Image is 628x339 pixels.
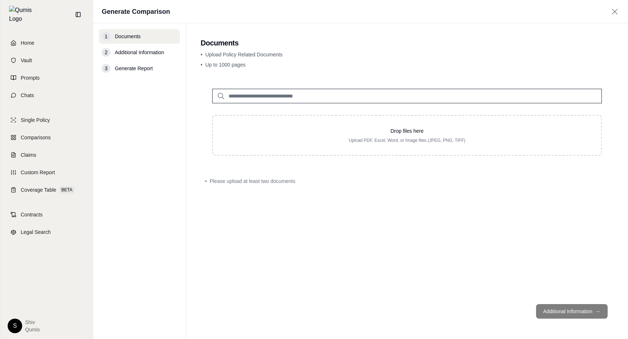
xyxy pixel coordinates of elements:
[21,74,40,81] span: Prompts
[21,39,34,47] span: Home
[5,35,88,51] a: Home
[102,32,110,41] div: 1
[5,70,88,86] a: Prompts
[9,6,36,23] img: Qumis Logo
[21,92,34,99] span: Chats
[225,127,589,135] p: Drop files here
[21,151,36,159] span: Claims
[115,49,164,56] span: Additional Information
[115,33,141,40] span: Documents
[5,112,88,128] a: Single Policy
[25,319,40,326] span: Shiv
[201,62,202,68] span: •
[115,65,153,72] span: Generate Report
[21,134,51,141] span: Comparisons
[21,57,32,64] span: Vault
[5,147,88,163] a: Claims
[59,186,75,194] span: BETA
[102,64,110,73] div: 3
[205,52,282,57] span: Upload Policy Related Documents
[5,182,88,198] a: Coverage TableBETA
[5,164,88,180] a: Custom Report
[21,169,55,176] span: Custom Report
[205,62,246,68] span: Up to 1000 pages
[8,319,22,333] div: S
[102,48,110,57] div: 2
[21,211,43,218] span: Contracts
[25,326,40,333] span: Qumis
[201,38,613,48] h2: Documents
[5,52,88,68] a: Vault
[205,178,207,185] span: •
[21,186,56,194] span: Coverage Table
[21,228,51,236] span: Legal Search
[21,116,50,124] span: Single Policy
[210,178,295,185] span: Please upload at least two documents
[201,52,202,57] span: •
[5,224,88,240] a: Legal Search
[102,7,170,17] h1: Generate Comparison
[72,9,84,20] button: Collapse sidebar
[5,207,88,223] a: Contracts
[5,129,88,145] a: Comparisons
[225,137,589,143] p: Upload PDF, Excel, Word, or Image files (JPEG, PNG, TIFF)
[5,87,88,103] a: Chats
